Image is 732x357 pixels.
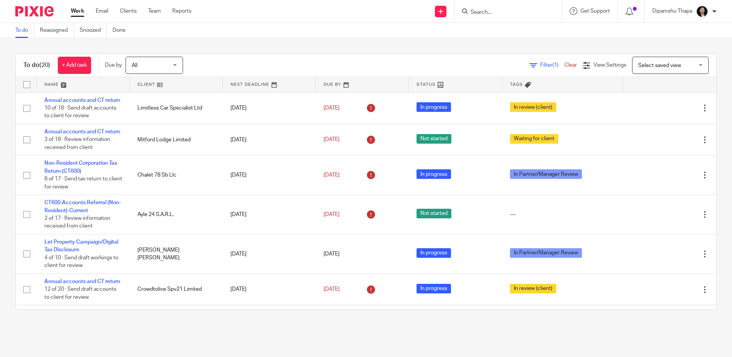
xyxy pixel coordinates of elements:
[130,234,223,274] td: [PERSON_NAME] [PERSON_NAME]
[417,209,451,218] span: Not started
[44,129,120,134] a: Annual accounts and CT return
[324,137,340,142] span: [DATE]
[15,6,54,16] img: Pixie
[510,169,582,179] span: In Partner/Manager Review
[324,287,340,292] span: [DATE]
[23,61,50,69] h1: To do
[564,62,577,68] a: Clear
[44,176,122,190] span: 8 of 17 · Send tax return to client for review
[44,98,120,103] a: Annual accounts and CT return
[470,9,539,16] input: Search
[96,7,108,15] a: Email
[40,23,74,38] a: Reassigned
[696,5,708,18] img: Dipamshu2.jpg
[223,305,316,337] td: [DATE]
[44,216,110,229] span: 2 of 17 · Review information received from client
[44,255,118,269] span: 4 of 10 · Send draft workings to client for review
[130,273,223,305] td: Crowdtolive Spv21 Limited
[130,92,223,124] td: Limitless Car Specialist Ltd
[44,200,121,213] a: CT600-Accounts Referral (Non-Resident)-Current
[652,7,692,15] p: Dipamshu Thapa
[44,160,117,174] a: Non-Resident Corporation Tax Return (CT600)
[44,279,120,284] a: Annual accounts and CT return
[510,134,558,144] span: Waiting for client
[593,62,626,68] span: View Settings
[15,23,34,38] a: To do
[417,284,451,293] span: In progress
[223,234,316,274] td: [DATE]
[417,248,451,258] span: In progress
[324,212,340,217] span: [DATE]
[58,57,91,74] a: + Add task
[44,287,116,300] span: 12 of 20 · Send draft accounts to client for review
[148,7,161,15] a: Team
[44,105,116,119] span: 10 of 18 · Send draft accounts to client for review
[223,195,316,234] td: [DATE]
[510,82,523,87] span: Tags
[552,62,559,68] span: (1)
[223,156,316,195] td: [DATE]
[130,195,223,234] td: Ayle 24 S.A.R.L.
[130,124,223,155] td: Mitford Lodge Limited
[324,251,340,257] span: [DATE]
[580,8,610,14] span: Get Support
[540,62,564,68] span: Filter
[44,239,118,252] a: Let Property Campaign/Digital Tax Disclosure
[510,248,582,258] span: In Partner/Manager Review
[130,305,223,337] td: Summersalt Properties Limited
[324,172,340,178] span: [DATE]
[223,124,316,155] td: [DATE]
[39,62,50,68] span: (20)
[80,23,107,38] a: Snoozed
[132,63,137,68] span: All
[172,7,191,15] a: Reports
[120,7,137,15] a: Clients
[510,211,616,218] div: ---
[510,284,556,293] span: In review (client)
[510,102,556,112] span: In review (client)
[324,105,340,111] span: [DATE]
[44,137,110,151] span: 3 of 18 · Review information received from client
[417,169,451,179] span: In progress
[130,156,223,195] td: Chalet 78 Sb Llc
[417,102,451,112] span: In progress
[417,134,451,144] span: Not started
[223,273,316,305] td: [DATE]
[223,92,316,124] td: [DATE]
[71,7,84,15] a: Work
[113,23,131,38] a: Done
[638,63,681,68] span: Select saved view
[105,61,122,69] p: Due by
